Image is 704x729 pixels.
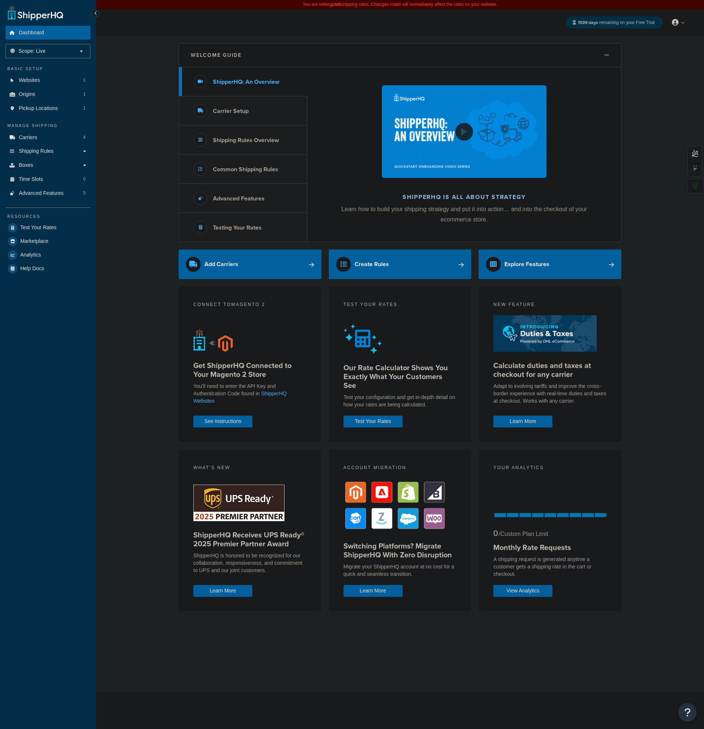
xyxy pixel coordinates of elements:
a: ShipperHQ Websites [193,389,287,405]
h3: Shipping Rules Overview [213,137,279,144]
p: ShipperHQ is honored to be recognized for our collaboration, responsiveness, and commitment to UP... [193,552,307,574]
h3: Carrier Setup [213,108,249,114]
a: Add Carriers [179,250,321,279]
span: Origins [19,91,35,97]
h3: ShipperHQ: An Overview [213,79,279,85]
a: Analytics [6,248,90,262]
span: 0 [83,176,86,182]
a: Advanced Features5 [6,186,90,200]
span: Shipping Rules [19,148,53,154]
span: Learn how to build your shipping strategy and put it into action… and into the checkout of your e... [343,205,586,224]
a: View Analytics [493,585,552,597]
button: Welcome Guide [179,44,621,67]
h5: Monthly Rate Requests [493,543,607,552]
span: 0 [493,527,498,539]
a: Dashboard [6,26,90,39]
span: Analytics [20,252,41,258]
li: Advanced Features [6,186,90,200]
span: Websites [19,77,39,83]
a: Help Docs [6,262,90,275]
div: What's New [193,464,307,473]
h3: Testing Your Rates [213,224,262,231]
button: Open Resource Center [678,703,697,722]
span: Boxes [19,162,33,168]
span: Help Docs [20,266,44,272]
a: Learn More [193,585,252,597]
div: Test your rates [344,301,457,310]
span: Marketplace [20,238,48,245]
a: See Instructions [193,416,252,427]
li: Pickup Locations [6,102,90,115]
div: Migrate your ShipperHQ account at no cost for a quick and seamless transition. [344,563,457,578]
img: ShipperHQ is all about strategy [382,85,546,178]
a: Explore Features [479,250,621,279]
h5: Switching Platforms? Migrate ShipperHQ With Zero Disruption [344,541,457,559]
p: Adapt to evolving tariffs and improve the cross-border experience with real-time duties and taxes... [493,382,607,405]
li: Origins [6,87,90,101]
div: A shipping request is generated anytime a customer gets a shipping rate in the cart or checkout. [493,556,607,578]
span: Advanced Features [19,190,63,196]
a: Test Your Rates [6,221,90,234]
div: Connect to Magento 2 [193,301,307,310]
li: Websites [6,73,90,87]
strong: 1539 days [577,19,598,26]
h2: Welcome Guide [191,52,242,58]
div: Account Migration [344,464,457,473]
h5: ShipperHQ Receives UPS Ready® 2025 Premier Partner Award [193,530,307,548]
span: remaining on your Free Trial [577,19,655,26]
li: Carriers [6,131,90,144]
span: Dashboard [19,30,44,36]
div: Explore Features [504,259,549,269]
span: Time Slots [19,176,42,182]
h3: Common Shipping Rules [213,166,278,173]
h2: ShipperHQ is all about strategy [327,194,601,200]
a: Carriers4 [6,131,90,144]
div: New Feature [493,301,607,310]
a: Test Your Rates [344,416,403,427]
a: Websites1 [6,73,90,87]
b: LIVE [331,1,340,8]
p: You'll need to enter the API Key and Authentication Code found in [193,382,307,405]
div: Create Rules [355,259,389,269]
div: Resources [6,213,90,220]
span: 4 [83,134,86,141]
a: Marketplace [6,235,90,248]
h5: Our Rate Calculator Shows You Exactly What Your Customers See [344,363,457,390]
span: Carriers [19,134,37,141]
a: Create Rules [329,250,472,279]
span: Scope: Live [18,48,45,54]
a: Learn More [344,585,403,597]
a: Time Slots0 [6,172,90,186]
span: 1 [84,77,86,83]
span: Test Your Rates [20,225,56,231]
h3: Advanced Features [213,195,265,202]
div: Add Carriers [204,259,238,269]
span: 1 [84,91,86,97]
div: Your Analytics [493,464,607,473]
small: / Custom Plan Limit [499,530,547,538]
div: Basic Setup [6,66,90,72]
span: 5 [83,190,86,196]
span: 1 [84,105,86,111]
a: Learn More [493,416,552,427]
div: Manage Shipping [6,123,90,129]
li: Time Slots [6,172,90,186]
a: Shipping Rules [6,144,90,158]
img: connect-shq-magento-24cdf84b.svg [193,329,233,352]
h5: Calculate duties and taxes at checkout for any carrier [493,361,607,379]
div: Test your configuration and get in-depth detail on how your rates are being calculated. [344,393,457,408]
h5: Get ShipperHQ Connected to Your Magento 2 Store [193,361,307,379]
span: Pickup Locations [19,105,57,111]
a: Origins1 [6,87,90,101]
a: Boxes [6,158,90,172]
a: Pickup Locations1 [6,102,90,115]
